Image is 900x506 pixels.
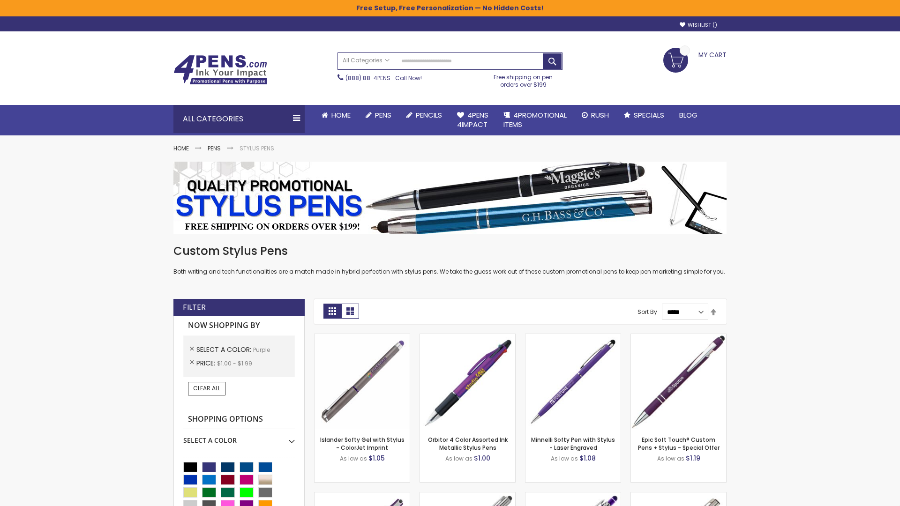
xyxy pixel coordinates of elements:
[320,436,405,451] a: Islander Softy Gel with Stylus - ColorJet Imprint
[631,334,726,342] a: 4P-MS8B-Purple
[450,105,496,135] a: 4Pens4impact
[196,358,217,368] span: Price
[375,110,391,120] span: Pens
[331,110,351,120] span: Home
[345,74,422,82] span: - Call Now!
[173,144,189,152] a: Home
[503,110,567,129] span: 4PROMOTIONAL ITEMS
[345,74,390,82] a: (888) 88-4PENS
[323,304,341,319] strong: Grid
[525,492,621,500] a: Phoenix Softy with Stylus Pen - Laser-Purple
[657,454,684,462] span: As low as
[525,334,621,429] img: Minnelli Softy Pen with Stylus - Laser Engraved-Purple
[183,316,295,335] strong: Now Shopping by
[634,110,664,120] span: Specials
[217,359,252,367] span: $1.00 - $1.99
[551,454,578,462] span: As low as
[315,334,410,342] a: Islander Softy Gel with Stylus - ColorJet Imprint-Purple
[416,110,442,120] span: Pencils
[525,334,621,342] a: Minnelli Softy Pen with Stylus - Laser Engraved-Purple
[368,454,385,463] span: $1.05
[631,334,726,429] img: 4P-MS8B-Purple
[591,110,609,120] span: Rush
[679,110,697,120] span: Blog
[574,105,616,126] a: Rush
[686,454,700,463] span: $1.19
[240,144,274,152] strong: Stylus Pens
[445,454,472,462] span: As low as
[173,244,727,276] div: Both writing and tech functionalities are a match made in hybrid perfection with stylus pens. We ...
[616,105,672,126] a: Specials
[496,105,574,135] a: 4PROMOTIONALITEMS
[173,55,267,85] img: 4Pens Custom Pens and Promotional Products
[183,429,295,445] div: Select A Color
[631,492,726,500] a: Tres-Chic Touch Pen - Standard Laser-Purple
[193,384,220,392] span: Clear All
[484,70,563,89] div: Free shipping on pen orders over $199
[579,454,596,463] span: $1.08
[420,492,515,500] a: Tres-Chic with Stylus Metal Pen - Standard Laser-Purple
[173,244,727,259] h1: Custom Stylus Pens
[343,57,390,64] span: All Categories
[315,334,410,429] img: Islander Softy Gel with Stylus - ColorJet Imprint-Purple
[173,105,305,133] div: All Categories
[196,345,253,354] span: Select A Color
[173,162,727,234] img: Stylus Pens
[672,105,705,126] a: Blog
[183,302,206,313] strong: Filter
[399,105,450,126] a: Pencils
[420,334,515,342] a: Orbitor 4 Color Assorted Ink Metallic Stylus Pens-Purple
[208,144,221,152] a: Pens
[253,346,270,354] span: Purple
[457,110,488,129] span: 4Pens 4impact
[420,334,515,429] img: Orbitor 4 Color Assorted Ink Metallic Stylus Pens-Purple
[358,105,399,126] a: Pens
[428,436,508,451] a: Orbitor 4 Color Assorted Ink Metallic Stylus Pens
[638,436,720,451] a: Epic Soft Touch® Custom Pens + Stylus - Special Offer
[340,454,367,462] span: As low as
[338,53,394,68] a: All Categories
[315,492,410,500] a: Avendale Velvet Touch Stylus Gel Pen-Purple
[637,308,657,316] label: Sort By
[183,409,295,430] strong: Shopping Options
[531,436,615,451] a: Minnelli Softy Pen with Stylus - Laser Engraved
[188,382,225,395] a: Clear All
[314,105,358,126] a: Home
[680,22,717,29] a: Wishlist
[474,454,490,463] span: $1.00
